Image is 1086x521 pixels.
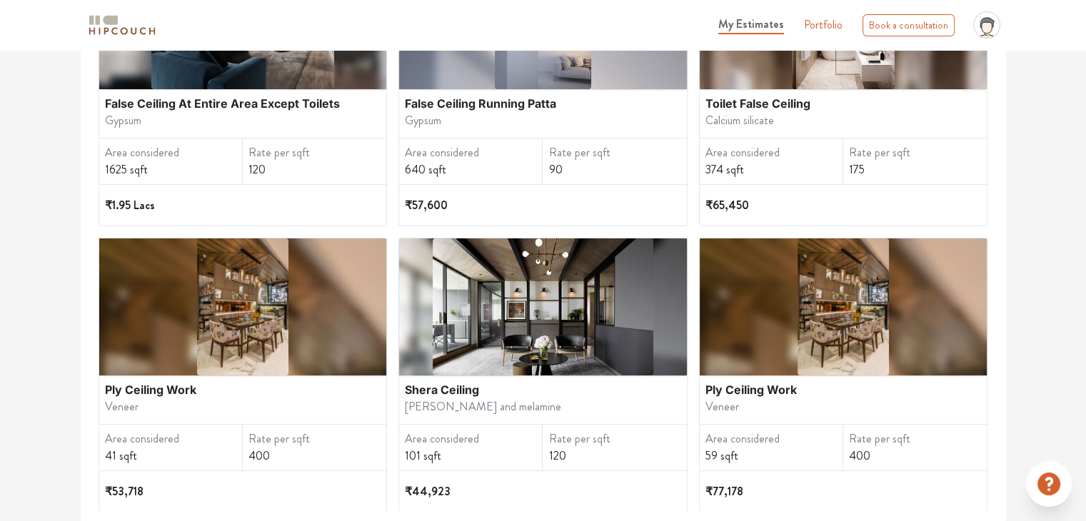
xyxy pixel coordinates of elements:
[548,144,686,161] div: Rate per sqft
[849,161,987,178] div: 175
[134,197,155,213] span: Lacs
[405,161,542,178] div: 640 sqft
[705,447,843,465] div: 59 sqft
[105,144,242,161] div: Area considered
[863,14,955,36] div: Book a consultation
[548,161,686,178] div: 90
[849,144,987,161] div: Rate per sqft
[405,197,448,213] span: ₹57,600
[405,447,542,465] div: 101 sqft
[548,430,686,447] div: Rate per sqft
[105,381,381,398] div: Ply Ceiling Work
[705,144,843,161] div: Area considered
[718,16,784,32] span: My Estimates
[705,95,982,112] div: Toilet False Ceiling
[405,144,542,161] div: Area considered
[105,197,131,213] span: ₹1.95
[248,161,386,178] div: 120
[105,95,381,112] div: False Ceiling At Entire Area Except Toilets
[405,483,451,500] span: ₹44,923
[105,161,242,178] div: 1625 sqft
[248,144,386,161] div: Rate per sqft
[105,447,242,465] div: 41 sqft
[405,398,681,413] div: [PERSON_NAME] and melamine
[86,13,158,38] img: logo-horizontal.svg
[849,430,987,447] div: Rate per sqft
[705,381,982,398] div: Ply Ceiling Work
[705,430,843,447] div: Area considered
[705,197,749,213] span: ₹65,450
[105,112,381,126] div: Gypsum
[105,398,381,413] div: Veneer
[405,381,681,398] div: Shera Ceiling
[804,16,843,34] a: Portfolio
[405,430,542,447] div: Area considered
[849,447,987,465] div: 400
[248,447,386,465] div: 400
[86,9,158,41] span: logo-horizontal.svg
[705,161,843,178] div: 374 sqft
[705,398,982,413] div: Veneer
[705,483,743,500] span: ₹77,178
[548,447,686,465] div: 120
[105,483,144,500] span: ₹53,718
[105,430,242,447] div: Area considered
[248,430,386,447] div: Rate per sqft
[705,112,982,126] div: Calcium silicate
[405,112,681,126] div: Gypsum
[405,95,681,112] div: False Ceiling Running Patta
